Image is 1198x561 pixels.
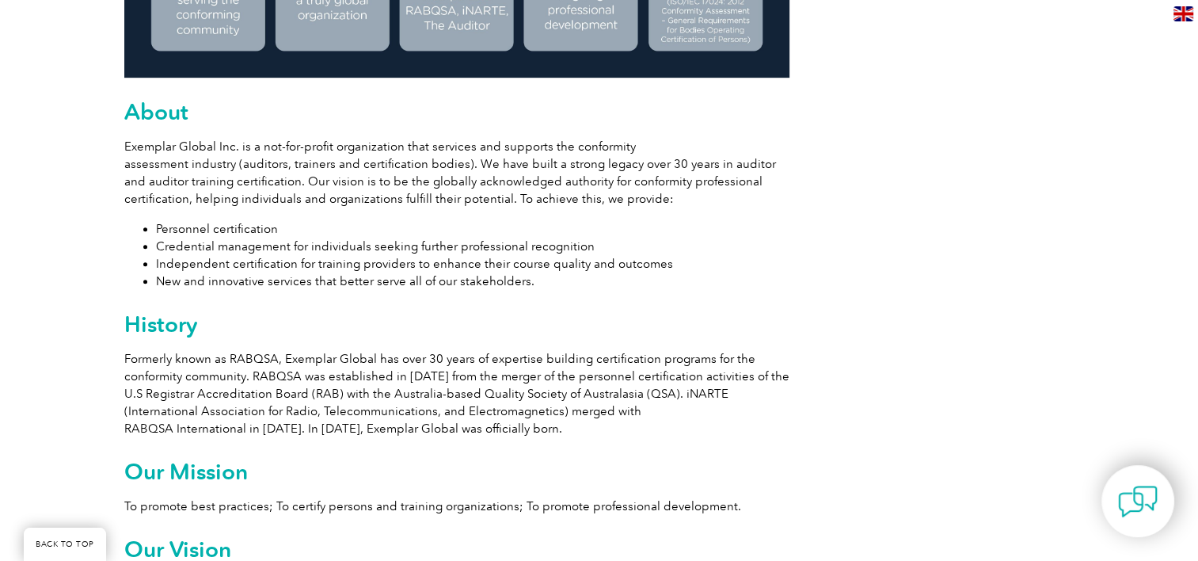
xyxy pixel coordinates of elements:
p: Exemplar Global Inc. is a not-for-profit organization that services and supports the conformity a... [124,138,789,208]
h2: About [124,99,789,124]
img: contact-chat.png [1118,482,1158,521]
h2: History [124,311,789,337]
p: Formerly known as RABQSA, Exemplar Global has over 30 years of expertise building certification p... [124,350,789,437]
li: Personnel certification [156,220,789,238]
img: en [1173,6,1193,21]
p: To promote best practices; To certify persons and training organizations; To promote professional... [124,498,789,515]
li: New and innovative services that better serve all of our stakeholders. [156,273,789,290]
h2: Our Mission [124,459,789,484]
li: Credential management for individuals seeking further professional recognition [156,238,789,255]
a: BACK TO TOP [24,528,106,561]
li: Independent certification for training providers to enhance their course quality and outcomes [156,255,789,273]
